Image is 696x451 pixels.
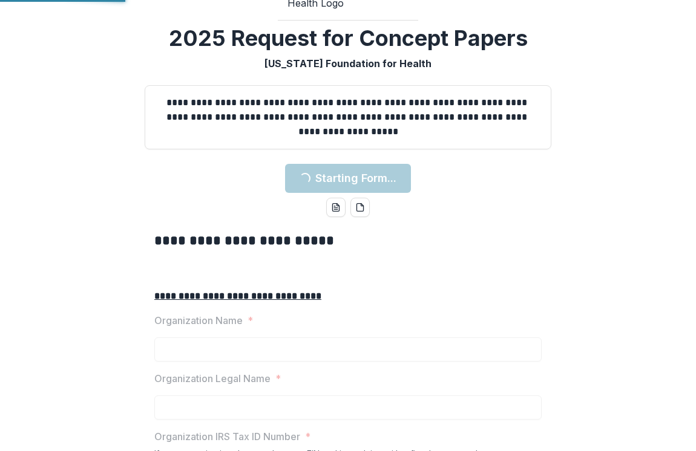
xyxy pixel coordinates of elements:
[326,198,346,217] button: word-download
[154,371,271,386] p: Organization Legal Name
[154,429,300,444] p: Organization IRS Tax ID Number
[350,198,370,217] button: pdf-download
[154,313,243,328] p: Organization Name
[264,56,432,71] p: [US_STATE] Foundation for Health
[285,164,411,193] button: Starting Form...
[169,25,528,51] h2: 2025 Request for Concept Papers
